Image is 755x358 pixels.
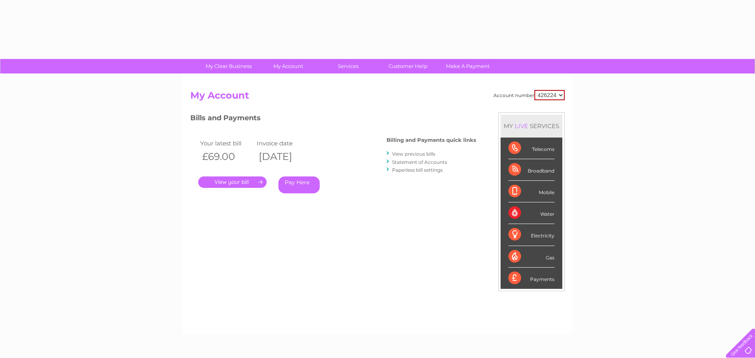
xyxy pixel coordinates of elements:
a: Pay Here [278,176,320,193]
h3: Bills and Payments [190,112,476,126]
a: . [198,176,267,188]
div: Broadband [508,159,554,181]
a: Statement of Accounts [392,159,447,165]
div: Gas [508,246,554,268]
div: Electricity [508,224,554,246]
td: Your latest bill [198,138,255,149]
h2: My Account [190,90,565,105]
a: View previous bills [392,151,435,157]
div: Account number [494,90,565,100]
div: Water [508,202,554,224]
th: £69.00 [198,149,255,165]
div: Telecoms [508,138,554,159]
h4: Billing and Payments quick links [387,137,476,143]
a: Paperless bill settings [392,167,443,173]
a: Make A Payment [435,59,500,73]
a: My Account [256,59,321,73]
div: Mobile [508,181,554,202]
th: [DATE] [255,149,311,165]
div: LIVE [513,122,530,130]
a: Customer Help [376,59,440,73]
div: Payments [508,268,554,289]
a: My Clear Business [196,59,261,73]
div: MY SERVICES [501,115,562,137]
a: Services [316,59,381,73]
td: Invoice date [255,138,311,149]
